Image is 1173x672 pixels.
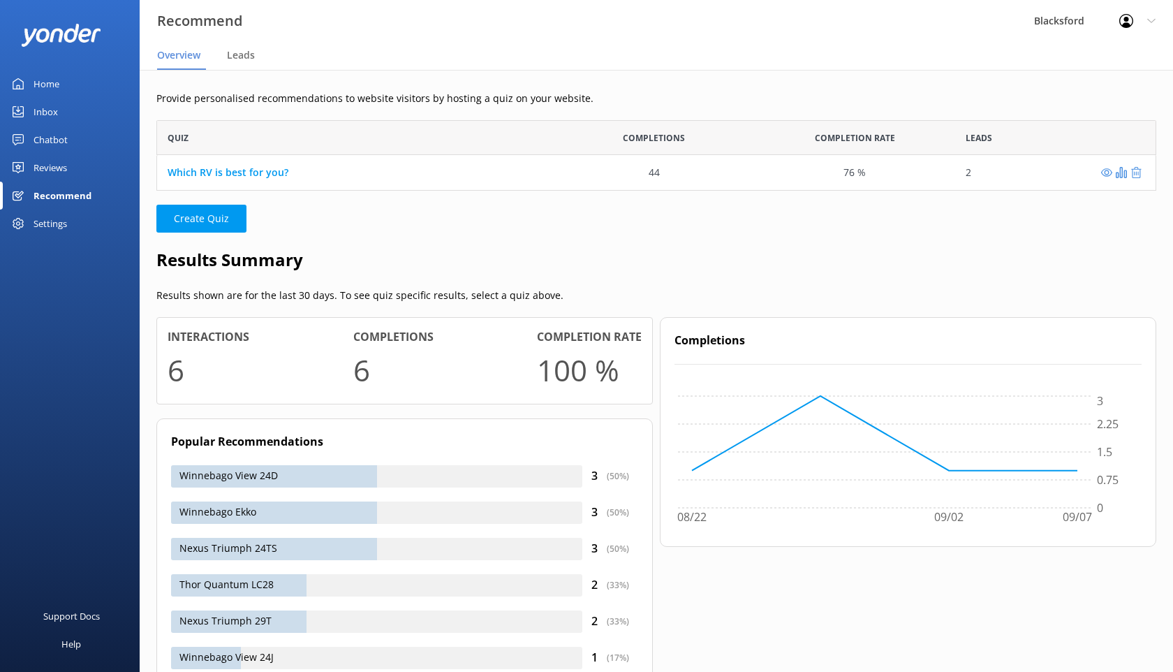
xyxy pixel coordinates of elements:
div: Winnebago View 24D [171,465,582,488]
a: Which RV is best for you? [168,166,288,179]
div: 2 [582,613,638,631]
div: Settings [34,210,67,238]
div: Reviews [34,154,67,182]
tspan: 09/07 [1063,509,1092,525]
div: ( 33 %) [607,578,629,592]
p: Results shown are for the last 30 days. To see quiz specific results, select a quiz above. [156,288,1156,303]
span: Leads [966,131,992,145]
div: 2 [582,576,638,594]
h1: 6 [353,346,370,393]
div: Nexus Triumph 29T [171,611,582,633]
div: ( 17 %) [607,651,629,664]
div: Inbox [34,98,58,126]
div: 44 [649,165,660,180]
div: 3 [582,504,638,522]
h4: Popular Recommendations [171,433,638,451]
div: Winnebago View 24J [171,647,582,669]
div: 2 [966,165,971,180]
div: Home [34,70,59,98]
h4: Completions [353,328,434,346]
h2: Results Summary [156,247,1156,273]
tspan: 3 [1097,393,1103,409]
div: Nexus Triumph 24TS [171,538,582,560]
tspan: 0 [1097,499,1103,515]
h1: 100 % [537,346,619,393]
div: Recommend [34,182,91,210]
span: Completions [623,131,685,145]
div: ( 50 %) [607,542,629,555]
div: ( 33 %) [607,615,629,628]
div: Support Docs [43,602,100,630]
div: Chatbot [34,126,68,154]
div: ( 50 %) [607,469,629,483]
h4: Interactions [168,328,249,346]
div: 3 [582,540,638,558]
div: Winnebago Ekko [171,502,582,524]
span: Completion Rate [815,131,895,145]
div: ( 50 %) [607,506,629,519]
div: Help [61,630,81,658]
span: Quiz [168,131,189,145]
span: Leads [227,48,255,62]
img: yonder-white-logo.png [21,24,101,47]
span: Overview [157,48,200,62]
tspan: 2.25 [1097,416,1119,431]
tspan: 09/02 [934,509,964,525]
div: grid [156,155,1156,190]
div: Thor Quantum LC28 [171,574,582,597]
h4: Completion rate [537,328,642,346]
tspan: 1.5 [1097,444,1112,459]
h3: Recommend [157,10,242,32]
button: Create Quiz [156,205,246,233]
tspan: 0.75 [1097,472,1119,487]
div: 3 [582,467,638,485]
div: 1 [582,649,638,667]
tspan: 08/22 [677,509,707,525]
p: Provide personalised recommendations to website visitors by hosting a quiz on your website. [156,91,1156,106]
div: 76 % [843,165,866,180]
h1: 6 [168,346,184,393]
h4: Completions [674,332,1142,350]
